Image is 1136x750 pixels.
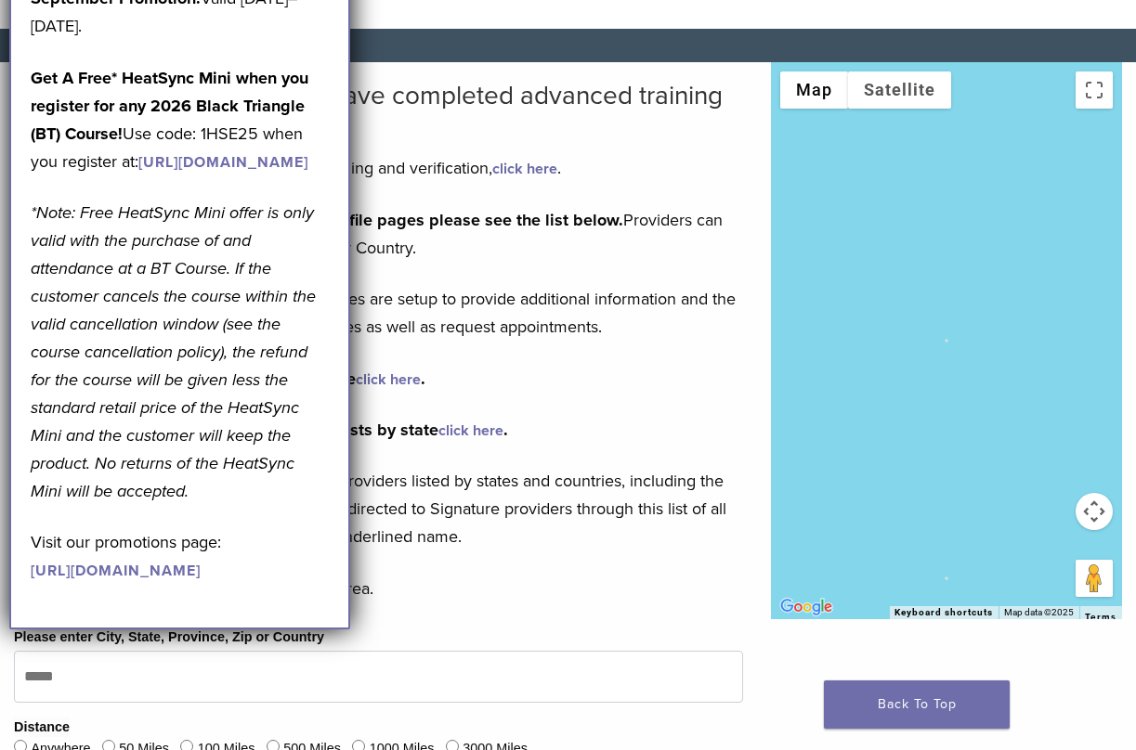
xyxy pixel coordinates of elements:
p: Use code: 1HSE25 when you register at: [31,64,329,175]
a: [URL][DOMAIN_NAME] [31,562,201,580]
label: Please enter City, State, Province, Zip or Country [14,627,324,648]
a: click here [492,160,557,178]
a: [URL][DOMAIN_NAME] [138,153,308,172]
a: Home [7,39,47,52]
strong: Get A Free* HeatSync Mini when you register for any 2026 Black Triangle (BT) Course! [31,68,308,144]
a: click here [356,370,421,389]
a: Back To Top [824,680,1010,729]
p: Enter details below and find a doctor in your area. [14,575,743,602]
p: To learn more about the different types of training and verification, . [14,154,743,182]
button: Keyboard shortcuts [894,606,993,619]
img: Google [776,595,837,619]
button: Show satellite imagery [848,71,951,109]
a: click here [438,421,503,440]
a: Open this area in Google Maps (opens a new window) [776,595,837,619]
legend: Distance [14,718,70,738]
button: Map camera controls [1076,493,1113,530]
button: Drag Pegman onto the map to open Street View [1076,560,1113,597]
h2: Bioclear Certified Providers have completed advanced training on the Bioclear Method. [14,81,743,140]
button: Toggle fullscreen view [1076,71,1113,109]
span: Map data ©2025 [1004,607,1074,617]
a: Terms (opens in new tab) [1085,612,1116,623]
button: Show street map [780,71,848,109]
p: These Bioclear Signature Members Web Profiles are setup to provide additional information and the... [14,285,743,341]
p: This is a complete list of all Bioclear certified providers listed by states and countries, inclu... [14,467,743,550]
em: *Note: Free HeatSync Mini offer is only valid with the purchase of and attendance at a BT Course.... [31,202,316,501]
p: Providers can be located by city, state, province, Zip code, or Country. [14,206,743,262]
p: Visit our promotions page: [31,528,329,584]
